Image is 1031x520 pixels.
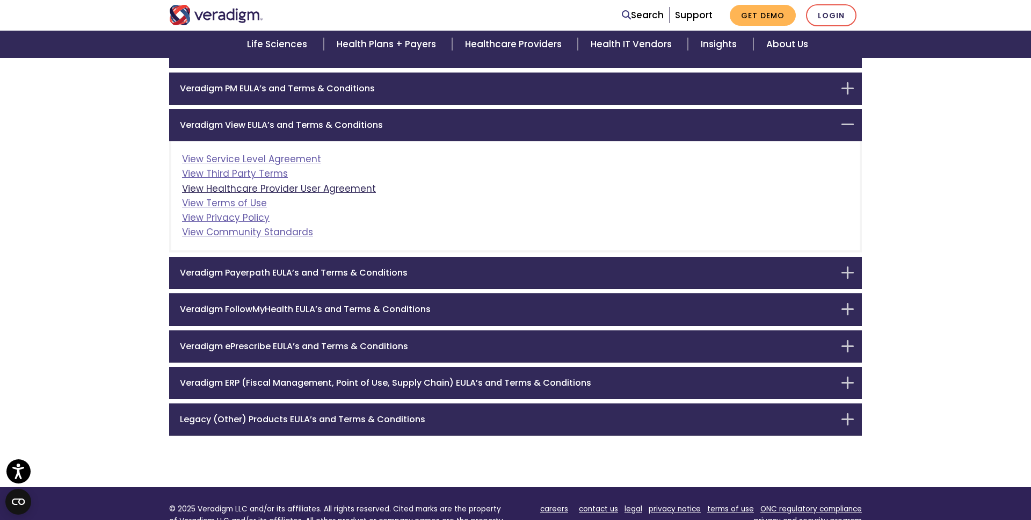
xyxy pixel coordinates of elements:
a: Healthcare Providers [452,31,578,58]
a: View Healthcare Provider User Agreement [182,182,376,195]
h6: Veradigm ePrescribe EULA’s and Terms & Conditions [180,341,835,351]
a: terms of use [707,504,754,514]
h6: Veradigm FollowMyHealth EULA’s and Terms & Conditions [180,304,835,314]
a: View Terms of Use [182,197,267,210]
a: Insights [688,31,753,58]
a: View Community Standards [182,226,313,239]
a: privacy notice [649,504,701,514]
a: Health Plans + Payers [324,31,452,58]
a: Support [675,9,713,21]
h6: Veradigm Payerpath EULA’s and Terms & Conditions [180,268,835,278]
h6: Veradigm ERP (Fiscal Management, Point of Use, Supply Chain) EULA’s and Terms & Conditions [180,378,835,388]
a: View Third Party Terms [182,167,288,180]
a: Get Demo [730,5,796,26]
h6: Veradigm PM EULA’s and Terms & Conditions [180,83,835,93]
img: Veradigm logo [169,5,263,25]
a: Search [622,8,664,23]
button: Open CMP widget [5,489,31,515]
a: legal [625,504,642,514]
a: Life Sciences [234,31,323,58]
a: ONC regulatory compliance [760,504,862,514]
a: Login [806,4,856,26]
a: View Service Level Agreement [182,153,321,165]
h6: Veradigm View EULA’s and Terms & Conditions [180,120,835,130]
a: About Us [753,31,821,58]
h6: Legacy (Other) Products EULA’s and Terms & Conditions [180,414,835,424]
a: contact us [579,504,618,514]
iframe: Drift Chat Widget [825,443,1018,507]
a: Health IT Vendors [578,31,688,58]
a: careers [540,504,568,514]
a: View Privacy Policy [182,211,270,224]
